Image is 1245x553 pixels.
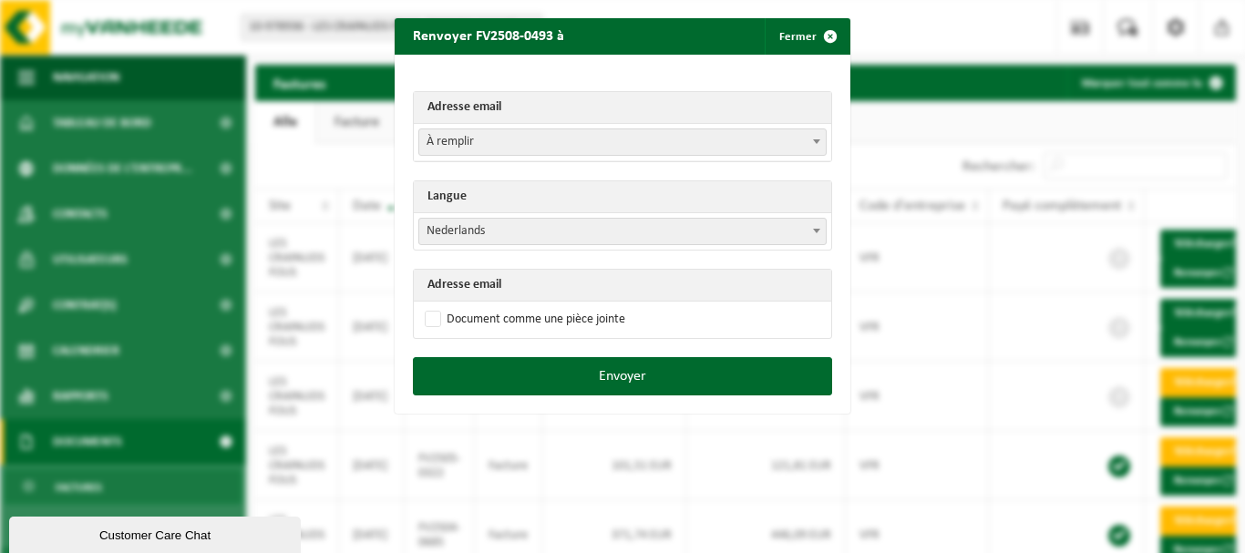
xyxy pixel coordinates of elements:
[419,219,826,244] span: Nederlands
[765,18,849,55] button: Fermer
[9,513,304,553] iframe: chat widget
[395,18,582,53] h2: Renvoyer FV2508-0493 à
[421,306,625,333] label: Document comme une pièce jointe
[414,92,831,124] th: Adresse email
[414,181,831,213] th: Langue
[413,357,832,395] button: Envoyer
[414,270,831,302] th: Adresse email
[419,129,826,155] span: À remplir
[418,218,827,245] span: Nederlands
[418,128,827,156] span: À remplir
